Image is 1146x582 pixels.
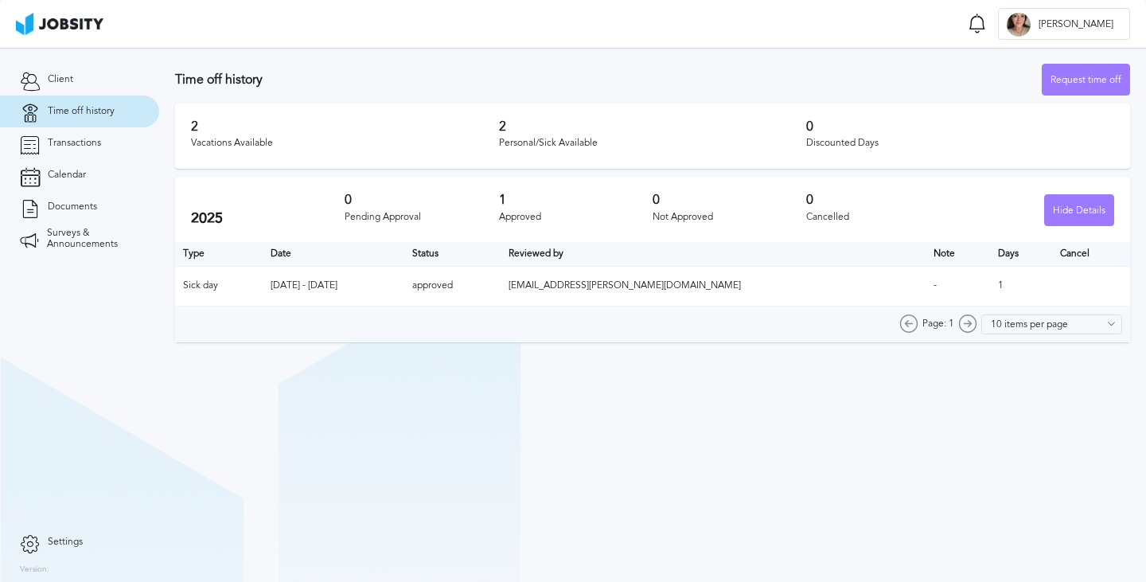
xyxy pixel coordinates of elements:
[175,242,263,266] th: Type
[404,266,501,306] td: approved
[191,138,499,149] div: Vacations Available
[191,119,499,134] h3: 2
[1042,64,1130,96] button: Request time off
[653,193,806,207] h3: 0
[175,266,263,306] td: Sick day
[48,74,73,85] span: Client
[263,266,404,306] td: [DATE] - [DATE]
[806,193,960,207] h3: 0
[404,242,501,266] th: Toggle SortBy
[998,8,1130,40] button: A[PERSON_NAME]
[934,279,937,291] span: -
[1044,194,1114,226] button: Hide Details
[499,119,807,134] h3: 2
[806,119,1114,134] h3: 0
[345,193,498,207] h3: 0
[345,212,498,223] div: Pending Approval
[922,318,954,330] span: Page: 1
[48,138,101,149] span: Transactions
[499,138,807,149] div: Personal/Sick Available
[191,210,345,227] h2: 2025
[1045,195,1113,227] div: Hide Details
[20,565,49,575] label: Version:
[48,537,83,548] span: Settings
[48,170,86,181] span: Calendar
[175,72,1042,87] h3: Time off history
[263,242,404,266] th: Toggle SortBy
[990,266,1053,306] td: 1
[48,106,115,117] span: Time off history
[990,242,1053,266] th: Days
[1007,13,1031,37] div: A
[806,138,1114,149] div: Discounted Days
[509,279,741,291] span: [EMAIL_ADDRESS][PERSON_NAME][DOMAIN_NAME]
[806,212,960,223] div: Cancelled
[1052,242,1130,266] th: Cancel
[499,212,653,223] div: Approved
[16,13,103,35] img: ab4bad089aa723f57921c736e9817d99.png
[1043,64,1129,96] div: Request time off
[48,201,97,213] span: Documents
[499,193,653,207] h3: 1
[501,242,926,266] th: Toggle SortBy
[653,212,806,223] div: Not Approved
[1031,19,1121,30] span: [PERSON_NAME]
[47,228,139,250] span: Surveys & Announcements
[926,242,989,266] th: Toggle SortBy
